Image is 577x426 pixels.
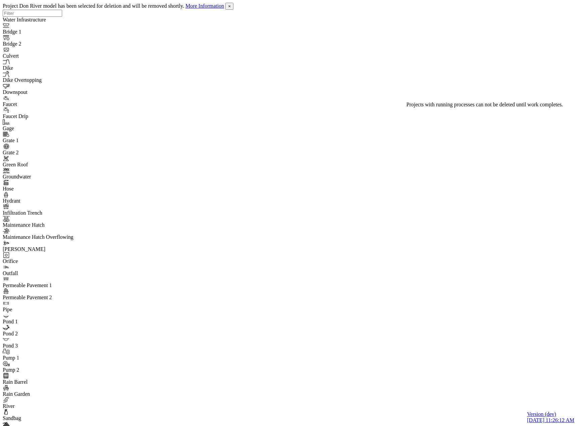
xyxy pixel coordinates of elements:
a: More Information [185,3,224,9]
div: Water Infrastructure [3,17,94,23]
span: × [228,4,231,9]
a: Version (dev) [DATE] 11:26:12 AM [527,411,574,423]
div: Pond 1 [3,319,94,325]
div: Gage [3,125,94,131]
div: [PERSON_NAME] [3,246,94,252]
button: Close [225,3,233,10]
div: Groundwater [3,174,94,180]
div: Permeable Pavement 1 [3,282,94,288]
div: Sandbag [3,415,94,421]
div: Downspout [3,89,94,95]
div: Pipe [3,307,94,313]
div: Rain Garden [3,391,94,397]
div: Grate 2 [3,150,94,156]
div: Pond 2 [3,331,94,337]
div: River [3,403,94,409]
div: Bridge 1 [3,29,94,35]
div: Maintenance Hatch Overflowing [3,234,94,240]
span: Project Don River model has been selected for deletion and will be removed shortly. [3,3,184,9]
div: Hydrant [3,198,94,204]
div: Faucet [3,101,94,107]
div: Pond 3 [3,343,94,349]
div: Infiltration Trench [3,210,94,216]
div: Culvert [3,53,94,59]
div: Faucet Drip [3,113,94,119]
div: Maintenance Hatch [3,222,94,228]
div: Permeable Pavement 2 [3,295,94,301]
div: Outfall [3,270,94,276]
div: Orifice [3,258,94,264]
div: Green Roof [3,162,94,168]
div: Pump 1 [3,355,94,361]
div: Rain Barrel [3,379,94,385]
div: Pump 2 [3,367,94,373]
input: Filter [3,10,62,17]
div: Projects with running processes can not be deleted until work completes. [406,102,563,108]
div: Grate 1 [3,138,94,144]
div: Dike [3,65,94,71]
span: [DATE] 11:26:12 AM [527,417,574,423]
div: Dike Overtopping [3,77,94,83]
div: Hose [3,186,94,192]
div: Bridge 2 [3,41,94,47]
